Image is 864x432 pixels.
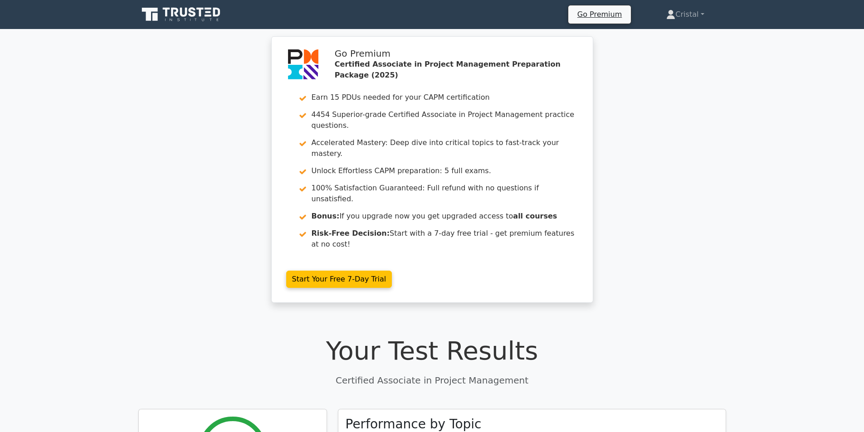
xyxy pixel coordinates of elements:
h1: Your Test Results [138,335,726,366]
a: Start Your Free 7-Day Trial [286,271,392,288]
a: Cristal [644,5,726,24]
p: Certified Associate in Project Management [138,374,726,387]
a: Go Premium [572,8,627,20]
h3: Performance by Topic [346,417,482,432]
